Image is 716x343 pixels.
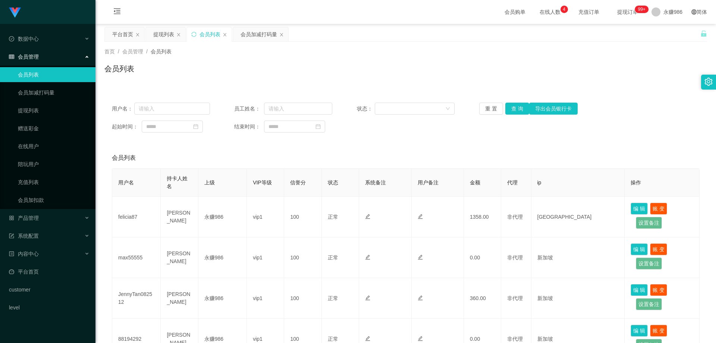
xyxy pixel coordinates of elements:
i: 图标: table [9,54,14,59]
span: 正常 [328,255,338,261]
input: 请输入 [264,103,332,115]
img: logo.9652507e.png [9,7,21,18]
div: 平台首页 [112,27,133,41]
td: 0.00 [464,237,501,278]
span: 用户名 [118,180,134,185]
i: 图标: check-circle-o [9,36,14,41]
td: 100 [284,197,321,237]
button: 账 变 [650,203,667,215]
td: [GEOGRAPHIC_DATA] [531,197,625,237]
span: 在线人数 [536,9,564,15]
a: 陪玩用户 [18,157,89,172]
button: 重 置 [479,103,503,115]
i: 图标: sync [191,32,197,37]
span: 提现订单 [613,9,642,15]
td: vip1 [247,237,284,278]
i: 图标: edit [418,255,423,260]
i: 图标: calendar [193,124,198,129]
i: 图标: edit [365,255,370,260]
td: 100 [284,278,321,319]
td: vip1 [247,278,284,319]
a: 充值列表 [18,175,89,190]
a: customer [9,282,89,297]
span: 会员列表 [151,49,172,54]
span: 金额 [470,180,480,185]
button: 账 变 [650,243,667,255]
span: 数据中心 [9,36,39,42]
span: 系统备注 [365,180,386,185]
a: 会员加减打码量 [18,85,89,100]
i: 图标: close [176,32,181,37]
a: 图标: dashboard平台首页 [9,264,89,279]
span: 充值订单 [575,9,603,15]
a: 赠送彩金 [18,121,89,136]
span: 内容中心 [9,251,39,257]
button: 编 辑 [631,203,648,215]
span: 首页 [104,49,115,54]
span: 非代理 [507,336,523,342]
span: 非代理 [507,214,523,220]
button: 查 询 [505,103,529,115]
button: 设置备注 [636,258,662,269]
span: 非代理 [507,255,523,261]
button: 设置备注 [636,217,662,229]
td: JennyTan082512 [112,278,161,319]
span: VIP等级 [253,180,272,185]
td: 1358.00 [464,197,501,237]
p: 4 [563,6,565,13]
button: 账 变 [650,284,667,296]
span: 操作 [631,180,641,185]
i: 图标: global [691,9,697,15]
div: 会员列表 [200,27,220,41]
a: 在线用户 [18,139,89,154]
span: 产品管理 [9,215,39,221]
span: 结束时间： [234,123,264,131]
i: 图标: setting [704,78,713,86]
td: 永赚986 [198,278,247,319]
td: 100 [284,237,321,278]
input: 请输入 [134,103,210,115]
td: 永赚986 [198,237,247,278]
span: 上级 [204,180,215,185]
i: 图标: close [223,32,227,37]
button: 编 辑 [631,243,648,255]
button: 导出会员银行卡 [529,103,578,115]
button: 编 辑 [631,284,648,296]
sup: 4 [560,6,568,13]
span: / [146,49,148,54]
div: 提现列表 [153,27,174,41]
span: 状态 [328,180,338,185]
i: 图标: edit [365,336,370,341]
span: ip [537,180,541,185]
i: 图标: calendar [315,124,321,129]
td: vip1 [247,197,284,237]
span: 正常 [328,336,338,342]
div: 会员加减打码量 [241,27,277,41]
span: 信誉分 [290,180,306,185]
td: [PERSON_NAME] [161,237,198,278]
span: 起始时间： [112,123,142,131]
td: 360.00 [464,278,501,319]
span: 非代理 [507,295,523,301]
span: 代理 [507,180,518,185]
td: 永赚986 [198,197,247,237]
td: [PERSON_NAME] [161,197,198,237]
td: max55555 [112,237,161,278]
td: [PERSON_NAME] [161,278,198,319]
span: 正常 [328,295,338,301]
i: 图标: menu-fold [104,0,130,24]
span: 会员管理 [122,49,143,54]
i: 图标: close [135,32,140,37]
sup: 282 [635,6,648,13]
a: 会员列表 [18,67,89,82]
i: 图标: unlock [700,30,707,37]
span: 系统配置 [9,233,39,239]
button: 账 变 [650,325,667,337]
i: 图标: edit [418,336,423,341]
span: 持卡人姓名 [167,175,188,189]
span: 用户名： [112,105,134,113]
i: 图标: appstore-o [9,215,14,221]
span: 会员管理 [9,54,39,60]
i: 图标: edit [418,295,423,300]
h1: 会员列表 [104,63,134,74]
